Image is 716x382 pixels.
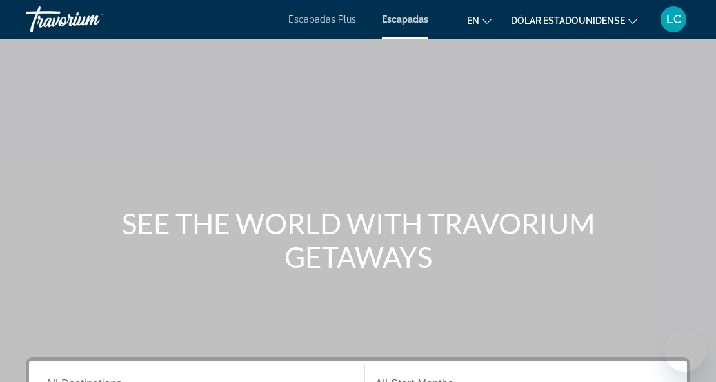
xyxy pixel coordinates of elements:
[116,206,600,274] h1: SEE THE WORLD WITH TRAVORIUM GETAWAYS
[511,11,637,30] button: Cambiar moneda
[664,330,706,372] iframe: Botón para iniciar la ventana de mensajería
[288,14,356,25] a: Escapadas Plus
[382,14,428,25] a: Escapadas
[467,11,492,30] button: Cambiar idioma
[467,15,479,26] font: en
[26,3,155,36] a: Travorium
[657,6,690,33] button: Menú de usuario
[666,12,681,26] font: LC
[511,15,625,26] font: Dólar estadounidense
